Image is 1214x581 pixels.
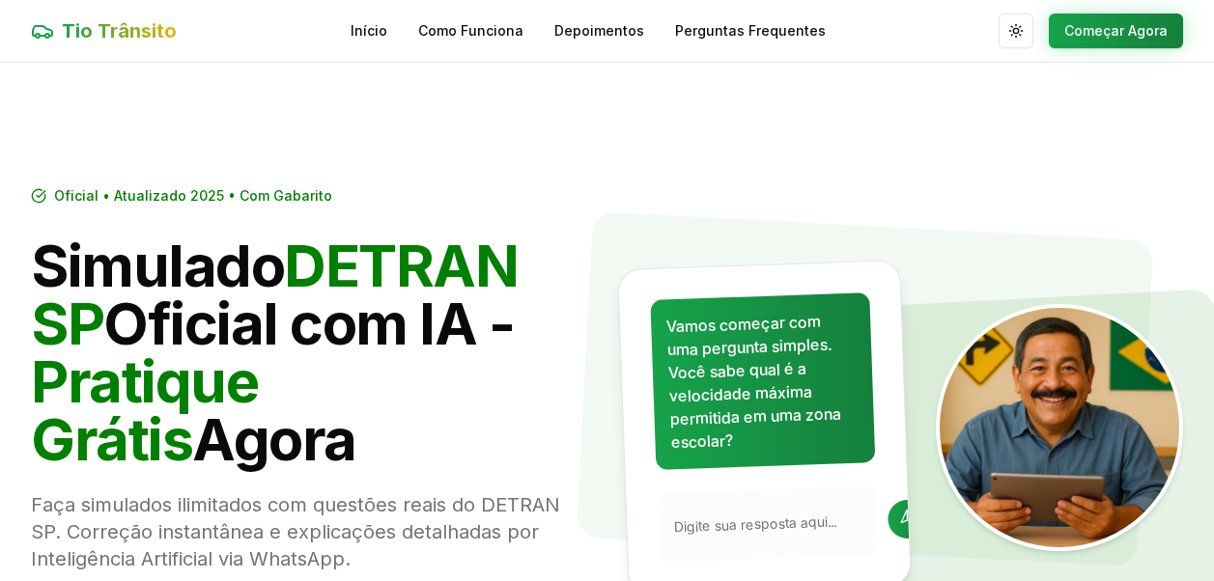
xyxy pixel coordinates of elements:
a: Tio Trânsito [31,17,177,44]
h1: Simulado Oficial com IA - Agora [31,236,592,468]
span: Oficial • Atualizado 2025 • Com Gabarito [54,186,332,206]
button: Começar Agora [1049,14,1183,48]
a: Como Funciona [418,21,523,41]
p: Vamos começar com uma pergunta simples. Você sabe qual é a velocidade máxima permitida em uma zon... [665,309,858,455]
p: Faça simulados ilimitados com questões reais do DETRAN SP. Correção instantânea e explicações det... [31,491,592,572]
span: DETRAN SP [31,231,518,358]
a: Depoimentos [554,21,644,41]
span: Tio Trânsito [62,17,177,44]
a: Perguntas Frequentes [675,21,826,41]
img: Tio Trânsito [936,304,1183,551]
input: Digite sua resposta aqui... [673,511,877,537]
span: Pratique Grátis [31,346,258,474]
a: Início [351,21,387,41]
